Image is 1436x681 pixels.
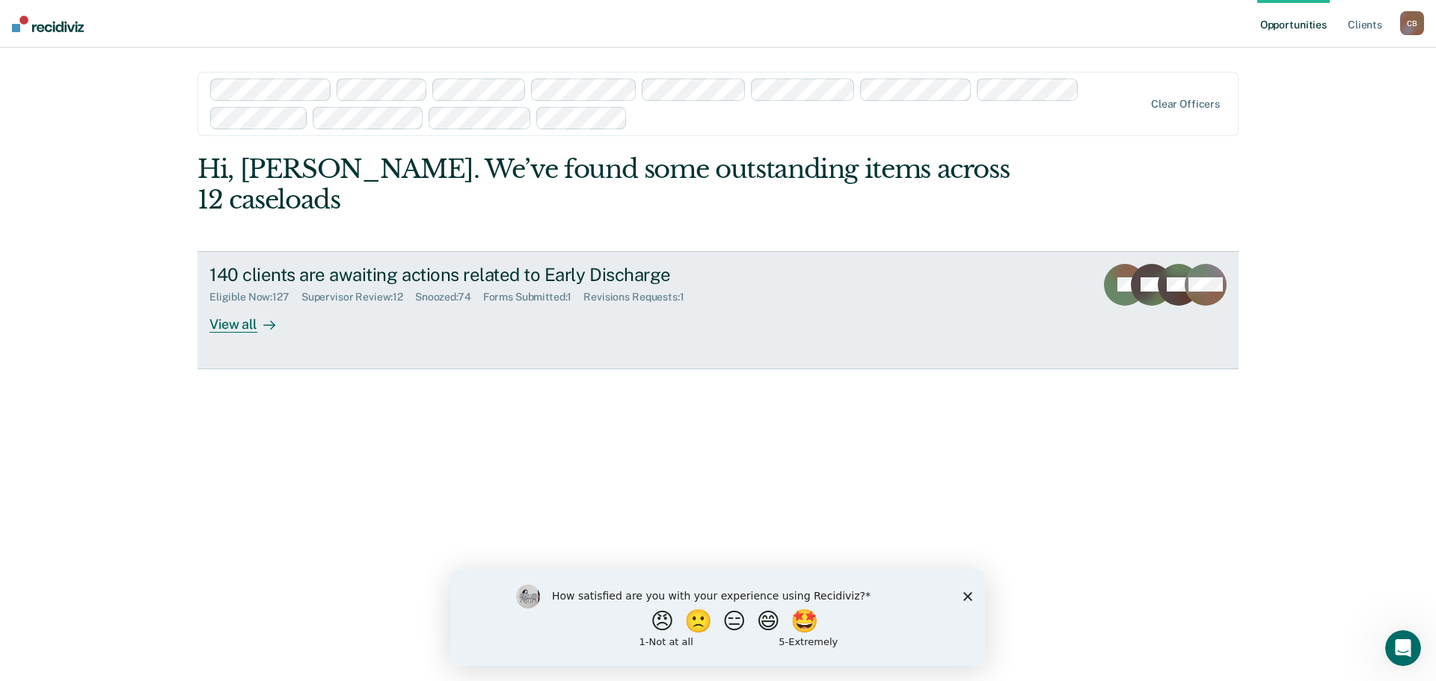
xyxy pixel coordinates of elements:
div: 140 clients are awaiting actions related to Early Discharge [209,264,734,286]
div: Forms Submitted : 1 [483,291,584,303]
div: View all [209,303,293,333]
iframe: Intercom live chat [1385,630,1421,666]
div: Hi, [PERSON_NAME]. We’ve found some outstanding items across 12 caseloads [197,154,1031,215]
div: Supervisor Review : 12 [301,291,415,303]
div: Eligible Now : 127 [209,291,301,303]
div: Snoozed : 74 [415,291,483,303]
div: Clear officers [1151,98,1220,111]
a: 140 clients are awaiting actions related to Early DischargeEligible Now:127Supervisor Review:12Sn... [197,251,1239,369]
div: Revisions Requests : 1 [583,291,696,303]
div: C B [1400,11,1424,35]
button: CB [1400,11,1424,35]
iframe: Survey by Kim from Recidiviz [450,570,986,666]
img: Recidiviz [12,16,84,32]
